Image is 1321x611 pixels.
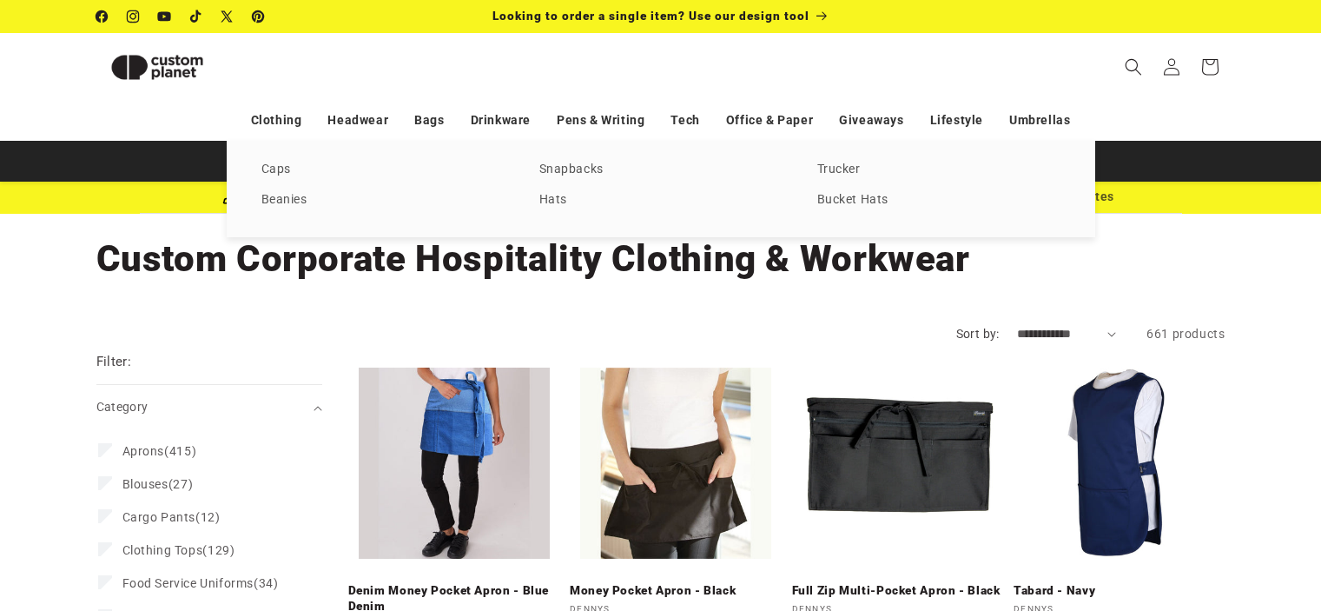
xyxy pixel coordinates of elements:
span: 661 products [1146,327,1225,341]
a: Caps [261,158,505,182]
a: Headwear [327,105,388,136]
a: Clothing [251,105,302,136]
a: Giveaways [839,105,903,136]
a: Hats [539,189,783,212]
a: Drinkware [471,105,531,136]
a: Umbrellas [1009,105,1070,136]
span: Blouses [122,477,168,491]
label: Sort by: [956,327,1000,341]
span: Clothing Tops [122,543,203,557]
a: Office & Paper [726,105,813,136]
a: Snapbacks [539,158,783,182]
a: Trucker [817,158,1060,182]
span: Category [96,400,149,414]
a: Pens & Writing [557,105,644,136]
span: (27) [122,476,194,492]
summary: Search [1114,48,1153,86]
img: Custom Planet [96,40,218,95]
summary: Category (0 selected) [96,385,322,429]
iframe: Chat Widget [1234,528,1321,611]
a: Bags [414,105,444,136]
a: Tabard - Navy [1014,583,1225,599]
h2: Filter: [96,352,132,372]
a: Tech [670,105,699,136]
a: Lifestyle [930,105,983,136]
span: Aprons [122,444,165,458]
span: (129) [122,542,235,558]
a: Money Pocket Apron - Black [570,583,782,599]
a: Beanies [261,189,505,212]
a: Custom Planet [89,33,276,101]
span: Looking to order a single item? Use our design tool [492,9,809,23]
a: Bucket Hats [817,189,1060,212]
a: Full Zip Multi-Pocket Apron - Black [792,583,1004,599]
span: Food Service Uniforms [122,576,254,590]
span: (34) [122,575,279,591]
span: (12) [122,509,221,525]
span: (415) [122,443,197,459]
h1: Custom Corporate Hospitality Clothing & Workwear [96,236,1225,282]
span: Cargo Pants [122,510,196,524]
